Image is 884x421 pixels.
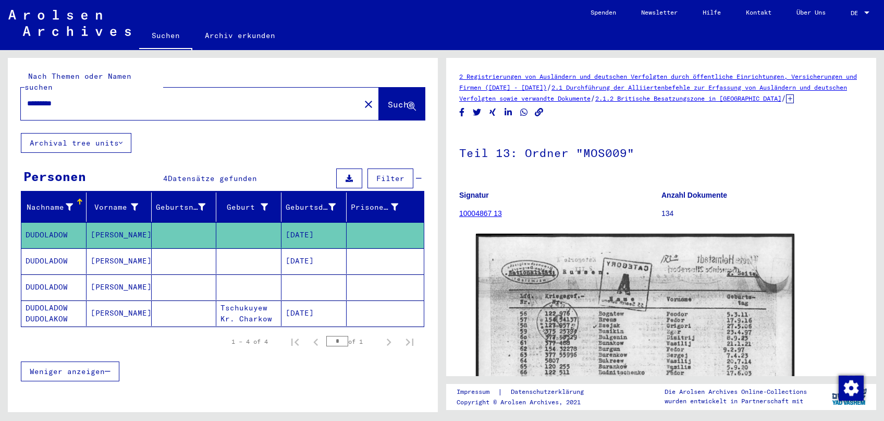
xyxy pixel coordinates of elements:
b: Anzahl Dokumente [661,191,727,199]
p: Copyright © Arolsen Archives, 2021 [457,398,596,407]
mat-header-cell: Geburtsname [152,193,217,222]
a: 2.1 Durchführung der Alliiertenbefehle zur Erfassung von Ausländern und deutschen Verfolgten sowi... [459,83,847,102]
a: 10004867 13 [459,209,502,218]
mat-cell: [PERSON_NAME] [87,222,152,248]
button: Share on Facebook [457,106,468,119]
mat-header-cell: Geburtsdatum [281,193,347,222]
div: Geburtsname [156,199,219,215]
a: 2.1.2 Britische Besatzungszone in [GEOGRAPHIC_DATA] [595,94,781,102]
a: Impressum [457,387,498,398]
mat-label: Nach Themen oder Namen suchen [24,71,131,92]
div: Nachname [26,202,73,213]
mat-cell: [PERSON_NAME] [87,300,152,326]
span: Weniger anzeigen [30,367,105,376]
div: Geburt‏ [220,202,268,213]
h1: Teil 13: Ordner "MOS009" [459,129,863,175]
img: Zustimmung ändern [839,376,864,401]
mat-cell: [PERSON_NAME] [87,274,152,300]
span: / [547,82,551,92]
button: Next page [378,331,399,352]
span: / [591,93,595,103]
div: Geburtsname [156,202,206,213]
a: Datenschutzerklärung [502,387,596,398]
mat-cell: [DATE] [281,248,347,274]
mat-cell: [DATE] [281,300,347,326]
mat-cell: DUDOLADOW [21,274,87,300]
button: Share on Twitter [472,106,483,119]
mat-header-cell: Geburt‏ [216,193,281,222]
mat-header-cell: Prisoner # [347,193,424,222]
b: Signatur [459,191,489,199]
mat-header-cell: Vorname [87,193,152,222]
a: Archiv erkunden [192,23,288,48]
span: DE [851,9,862,17]
span: Datensätze gefunden [168,174,257,183]
img: yv_logo.png [830,383,869,410]
a: 2 Registrierungen von Ausländern und deutschen Verfolgten durch öffentliche Einrichtungen, Versic... [459,73,857,91]
a: Suchen [139,23,192,50]
div: Geburt‏ [220,199,281,215]
button: Last page [399,331,420,352]
div: Nachname [26,199,86,215]
div: Geburtsdatum [286,202,336,213]
div: | [457,387,596,398]
mat-icon: close [362,98,375,111]
button: Clear [358,93,379,114]
div: Vorname [91,202,138,213]
button: Previous page [305,331,326,352]
button: Copy link [534,106,545,119]
button: Weniger anzeigen [21,362,119,381]
mat-cell: DUDOLADOW DUDOLAKOW [21,300,87,326]
mat-cell: [PERSON_NAME] [87,248,152,274]
button: Filter [367,169,413,188]
mat-cell: DUDOLADOW [21,222,87,248]
div: Zustimmung ändern [838,375,863,400]
mat-cell: [DATE] [281,222,347,248]
span: Filter [376,174,404,183]
mat-header-cell: Nachname [21,193,87,222]
div: 1 – 4 of 4 [231,337,268,346]
span: Suche [388,99,414,110]
p: wurden entwickelt in Partnerschaft mit [665,396,807,406]
button: Share on WhatsApp [519,106,530,119]
mat-cell: DUDOLADOW [21,248,87,274]
button: Share on LinkedIn [503,106,514,119]
mat-cell: Tschukuyew Kr. Charkow [216,300,281,326]
button: Share on Xing [487,106,498,119]
div: Vorname [91,199,151,215]
div: of 1 [326,336,378,346]
button: Suche [379,88,425,120]
button: First page [285,331,305,352]
div: Prisoner # [351,199,411,215]
img: Arolsen_neg.svg [8,10,131,36]
p: Die Arolsen Archives Online-Collections [665,387,807,396]
div: Personen [23,167,86,186]
button: Archival tree units [21,133,131,153]
div: Geburtsdatum [286,199,349,215]
span: / [781,93,786,103]
div: Prisoner # [351,202,398,213]
p: 134 [661,208,863,219]
span: 4 [163,174,168,183]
